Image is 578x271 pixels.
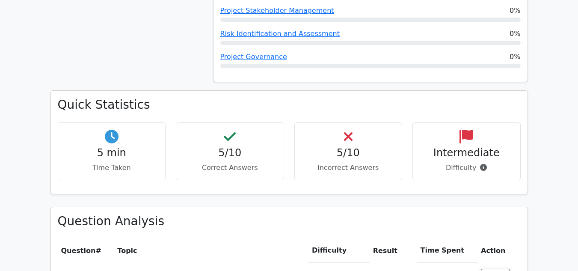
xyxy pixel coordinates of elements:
[65,163,159,173] p: Time Taken
[370,238,417,263] th: Result
[308,238,370,263] th: Difficulty
[58,214,521,229] h3: Question Analysis
[510,6,520,16] span: 0%
[220,30,340,38] a: Risk Identification and Assessment
[114,238,308,263] th: Topic
[58,98,521,112] h3: Quick Statistics
[183,147,277,159] h4: 5/10
[420,147,513,159] h4: Intermediate
[510,52,520,62] span: 0%
[477,238,520,263] th: Action
[420,163,513,173] p: Difficulty
[58,238,114,263] th: #
[220,53,287,61] a: Project Governance
[183,163,277,173] p: Correct Answers
[302,147,395,159] h4: 5/10
[417,238,478,263] th: Time Spent
[220,6,334,15] a: Project Stakeholder Management
[65,147,159,159] h4: 5 min
[302,163,395,173] p: Incorrect Answers
[510,29,520,39] span: 0%
[61,247,96,255] span: Question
